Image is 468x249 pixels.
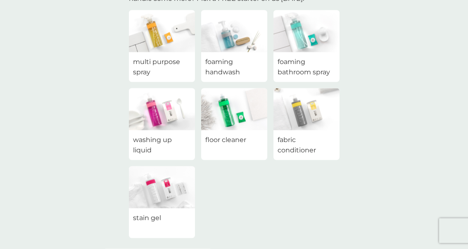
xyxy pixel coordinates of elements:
span: floor cleaner [205,135,246,145]
span: foaming bathroom spray [278,57,335,78]
span: washing up liquid [133,135,191,156]
span: fabric conditioner [278,135,335,156]
span: foaming handwash [205,57,263,78]
span: multi purpose spray [133,57,191,78]
span: stain gel [133,213,161,223]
